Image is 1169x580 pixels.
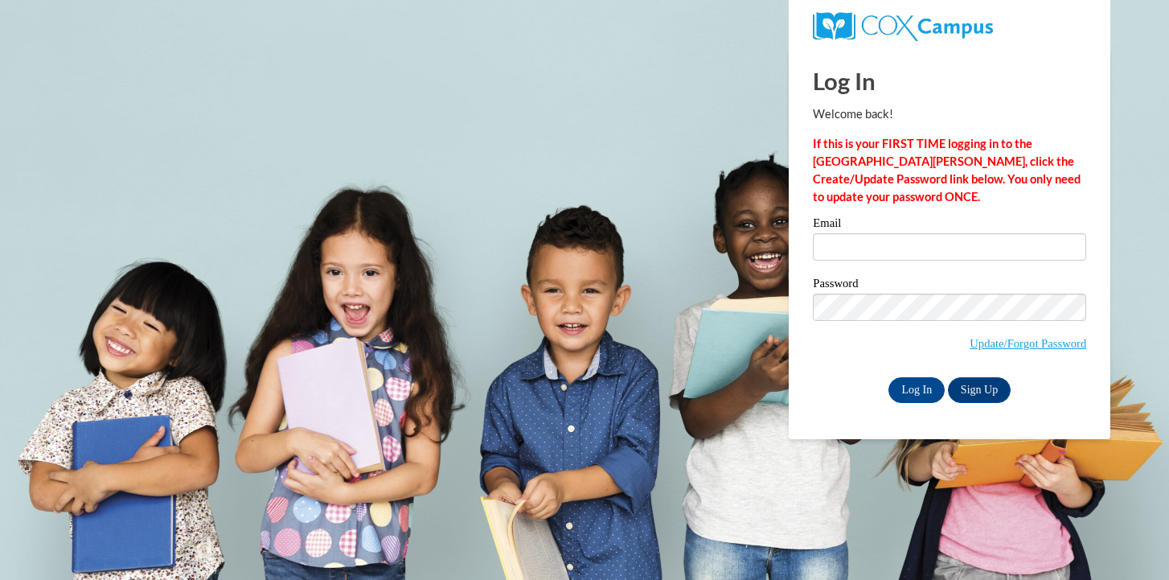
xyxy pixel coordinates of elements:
label: Password [813,278,1086,294]
img: COX Campus [813,12,992,41]
p: Welcome back! [813,105,1086,123]
label: Email [813,217,1086,233]
input: Log In [888,377,945,403]
a: COX Campus [813,19,992,32]
a: Update/Forgot Password [970,337,1086,350]
h1: Log In [813,64,1086,97]
strong: If this is your FIRST TIME logging in to the [GEOGRAPHIC_DATA][PERSON_NAME], click the Create/Upd... [813,137,1081,204]
a: Sign Up [948,377,1011,403]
